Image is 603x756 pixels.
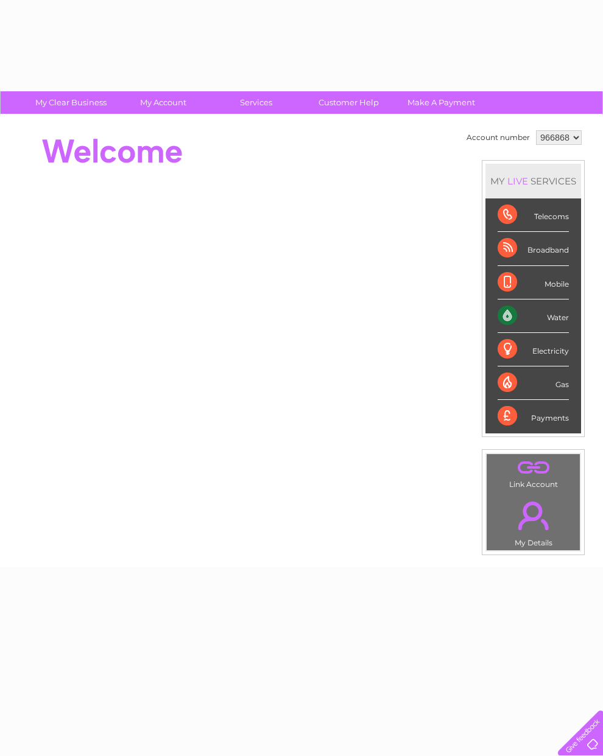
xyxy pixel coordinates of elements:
[505,175,531,187] div: LIVE
[498,232,569,265] div: Broadband
[498,198,569,232] div: Telecoms
[498,366,569,400] div: Gas
[498,299,569,333] div: Water
[498,266,569,299] div: Mobile
[486,491,580,551] td: My Details
[391,91,492,114] a: Make A Payment
[206,91,306,114] a: Services
[498,400,569,433] div: Payments
[490,457,577,478] a: .
[485,164,581,198] div: MY SERVICES
[490,494,577,537] a: .
[486,453,580,492] td: Link Account
[498,333,569,366] div: Electricity
[21,91,121,114] a: My Clear Business
[464,127,533,148] td: Account number
[298,91,399,114] a: Customer Help
[113,91,214,114] a: My Account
